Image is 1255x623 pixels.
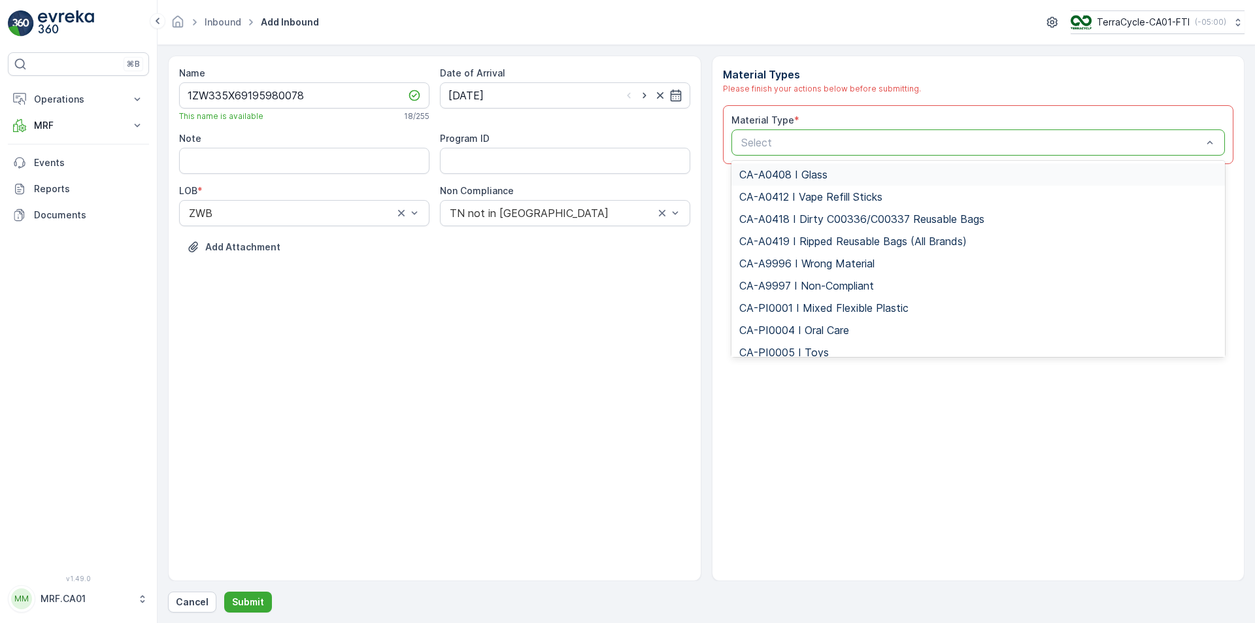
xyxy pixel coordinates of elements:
[739,213,984,225] span: CA-A0418 I Dirty C00336/C00337 Reusable Bags
[723,67,1234,82] p: Material Types
[205,241,280,254] p: Add Attachment
[179,237,288,258] button: Upload File
[1071,15,1092,29] img: TC_BVHiTW6.png
[34,119,123,132] p: MRF
[41,592,131,605] p: MRF.CA01
[8,585,149,613] button: MMMRF.CA01
[739,346,829,358] span: CA-PI0005 I Toys
[8,10,34,37] img: logo
[224,592,272,613] button: Submit
[176,596,209,609] p: Cancel
[171,20,185,31] a: Homepage
[739,235,967,247] span: CA-A0419 I Ripped Reusable Bags (All Brands)
[34,182,144,195] p: Reports
[739,191,882,203] span: CA-A0412 I Vape Refill Sticks
[127,59,140,69] p: ⌘B
[8,86,149,112] button: Operations
[11,588,32,609] div: MM
[1097,16,1190,29] p: TerraCycle-CA01-FTI
[34,156,144,169] p: Events
[179,67,205,78] label: Name
[179,111,263,122] span: This name is available
[723,82,1234,95] div: Please finish your actions below before submitting.
[440,82,690,109] input: dd/mm/yyyy
[8,176,149,202] a: Reports
[8,150,149,176] a: Events
[34,209,144,222] p: Documents
[739,258,875,269] span: CA-A9996 I Wrong Material
[440,185,514,196] label: Non Compliance
[440,133,490,144] label: Program ID
[1071,10,1245,34] button: TerraCycle-CA01-FTI(-05:00)
[232,596,264,609] p: Submit
[8,575,149,582] span: v 1.49.0
[168,592,216,613] button: Cancel
[258,16,322,29] span: Add Inbound
[404,111,429,122] p: 18 / 255
[34,93,123,106] p: Operations
[8,202,149,228] a: Documents
[741,135,1203,150] p: Select
[739,302,909,314] span: CA-PI0001 I Mixed Flexible Plastic
[179,133,201,144] label: Note
[739,280,874,292] span: CA-A9997 I Non-Compliant
[8,112,149,139] button: MRF
[731,114,794,126] label: Material Type
[739,169,828,180] span: CA-A0408 I Glass
[38,10,94,37] img: logo_light-DOdMpM7g.png
[179,185,197,196] label: LOB
[1195,17,1226,27] p: ( -05:00 )
[739,324,849,336] span: CA-PI0004 I Oral Care
[440,67,505,78] label: Date of Arrival
[205,16,241,27] a: Inbound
